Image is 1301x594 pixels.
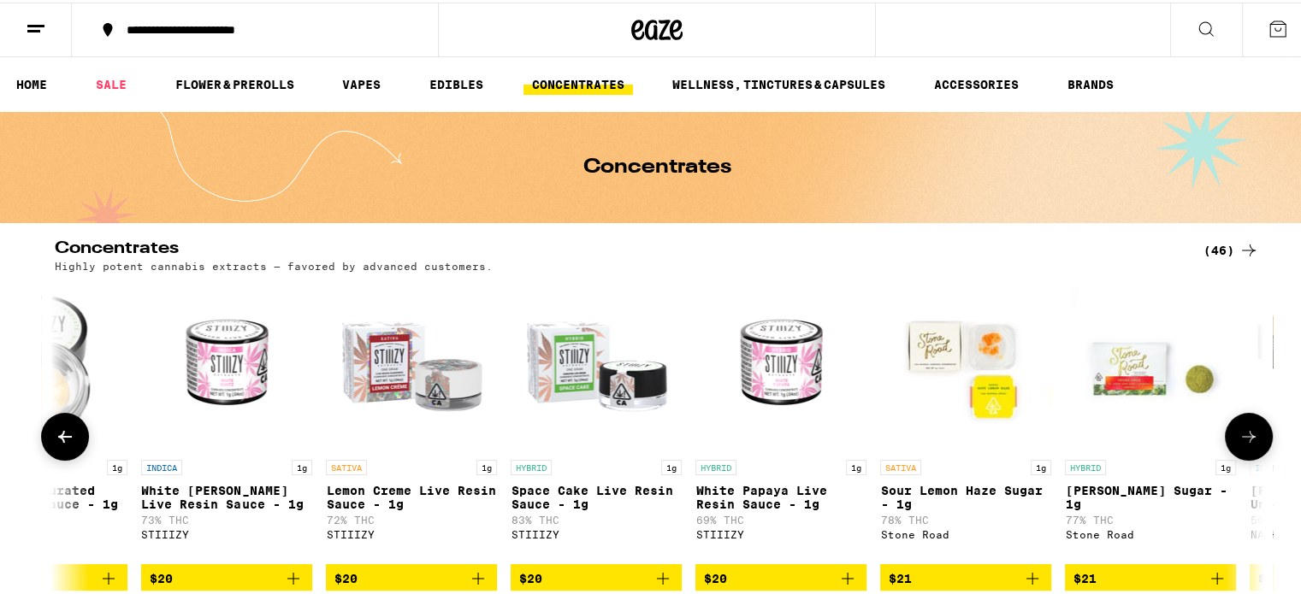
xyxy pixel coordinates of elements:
p: Lemon Creme Live Resin Sauce - 1g [326,481,497,509]
p: 1g [1215,457,1236,473]
a: BRANDS [1059,72,1122,92]
a: Open page for White Runtz Live Resin Sauce - 1g from STIIIZY [141,278,312,562]
span: $20 [334,569,358,583]
p: Highly potent cannabis extracts — favored by advanced customers. [55,258,493,269]
h2: Concentrates [55,238,1175,258]
img: Stone Road - Sour Lemon Haze Sugar - 1g [880,278,1051,449]
button: Add to bag [511,562,682,591]
div: Stone Road [880,526,1051,538]
span: Hi. Need any help? [10,12,123,26]
button: Add to bag [880,562,1051,591]
a: Open page for Space Cake Live Resin Sauce - 1g from STIIIZY [511,278,682,562]
img: STIIIZY - White Runtz Live Resin Sauce - 1g [141,278,312,449]
p: INDICA [1250,457,1291,473]
div: STIIIZY [511,526,682,538]
span: $20 [519,569,542,583]
span: $20 [150,569,173,583]
button: Add to bag [695,562,866,591]
p: 73% THC [141,512,312,523]
div: STIIIZY [326,526,497,538]
p: 78% THC [880,512,1051,523]
div: Stone Road [1065,526,1236,538]
a: Open page for White Papaya Live Resin Sauce - 1g from STIIIZY [695,278,866,562]
a: WELLNESS, TINCTURES & CAPSULES [664,72,894,92]
p: 72% THC [326,512,497,523]
span: $21 [1073,569,1097,583]
div: STIIIZY [141,526,312,538]
p: HYBRID [1065,457,1106,473]
p: 1g [846,457,866,473]
p: 77% THC [1065,512,1236,523]
p: White Papaya Live Resin Sauce - 1g [695,481,866,509]
img: STIIIZY - White Papaya Live Resin Sauce - 1g [695,278,866,449]
img: STIIIZY - Space Cake Live Resin Sauce - 1g [511,278,682,449]
a: (46) [1203,238,1259,258]
p: 1g [292,457,312,473]
a: ACCESSORIES [925,72,1027,92]
p: 1g [476,457,497,473]
img: STIIIZY - Lemon Creme Live Resin Sauce - 1g [326,278,497,449]
p: SATIVA [326,457,367,473]
p: INDICA [141,457,182,473]
span: $21 [889,569,912,583]
p: SATIVA [880,457,921,473]
a: EDIBLES [421,72,492,92]
a: Open page for Sour Lemon Haze Sugar - 1g from Stone Road [880,278,1051,562]
p: HYBRID [695,457,736,473]
p: 1g [107,457,127,473]
img: Stone Road - Oreo Biscotti Sugar - 1g [1065,278,1236,449]
h1: Concentrates [583,155,731,175]
p: [PERSON_NAME] Sugar - 1g [1065,481,1236,509]
button: Add to bag [326,562,497,591]
span: $20 [704,569,727,583]
button: Add to bag [141,562,312,591]
button: Add to bag [1065,562,1236,591]
p: 1g [1031,457,1051,473]
a: FLOWER & PREROLLS [167,72,303,92]
p: White [PERSON_NAME] Live Resin Sauce - 1g [141,481,312,509]
p: Sour Lemon Haze Sugar - 1g [880,481,1051,509]
p: Space Cake Live Resin Sauce - 1g [511,481,682,509]
a: Open page for Oreo Biscotti Sugar - 1g from Stone Road [1065,278,1236,562]
p: 1g [661,457,682,473]
a: VAPES [334,72,389,92]
div: STIIIZY [695,526,866,538]
p: 83% THC [511,512,682,523]
a: Open page for Lemon Creme Live Resin Sauce - 1g from STIIIZY [326,278,497,562]
a: HOME [8,72,56,92]
a: CONCENTRATES [523,72,633,92]
p: HYBRID [511,457,552,473]
span: $22 [1258,569,1281,583]
p: 69% THC [695,512,866,523]
a: SALE [87,72,135,92]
